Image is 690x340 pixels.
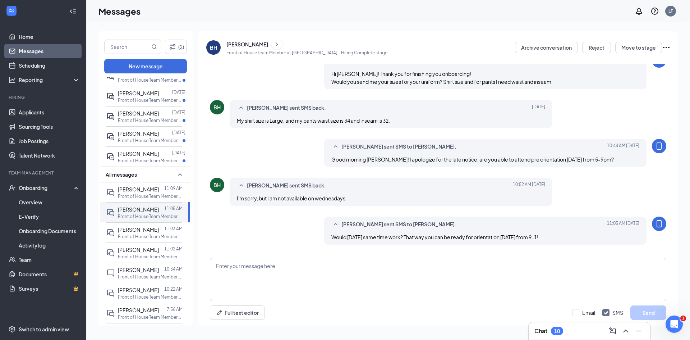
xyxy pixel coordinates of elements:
button: ChevronUp [620,325,631,337]
p: Front of House Team Member at [GEOGRAPHIC_DATA] [118,314,183,320]
button: ComposeMessage [607,325,618,337]
p: 11:05 AM [164,205,183,212]
p: Front of House Team Member at [GEOGRAPHIC_DATA] [118,193,183,199]
p: 11:09 AM [164,185,183,191]
p: Front of House Team Member at [GEOGRAPHIC_DATA] [118,254,183,260]
svg: ActiveDoubleChat [106,132,115,141]
span: [DATE] 11:05 AM [607,220,639,229]
span: [PERSON_NAME] sent SMS back. [247,181,326,190]
p: Front of House Team Member at [GEOGRAPHIC_DATA] [118,117,183,123]
svg: ChevronUp [621,327,630,335]
svg: SmallChevronUp [176,170,184,179]
svg: DoubleChat [106,188,115,197]
div: 10 [554,328,560,334]
svg: Filter [168,42,177,51]
svg: UserCheck [9,184,16,191]
div: Reporting [19,76,80,83]
span: [PERSON_NAME] [118,246,159,253]
h1: Messages [98,5,141,17]
div: Switch to admin view [19,326,69,333]
p: Front of House Team Member at [GEOGRAPHIC_DATA] [118,137,183,144]
p: 10:34 AM [164,266,183,272]
svg: Pen [216,309,223,316]
a: SurveysCrown [19,281,80,296]
svg: ActiveDoubleChat [106,92,115,101]
p: Front of House Team Member at [GEOGRAPHIC_DATA] [118,234,183,240]
svg: ActiveDoubleChat [106,153,115,161]
span: I'm sorry, but I am not available on wednesdays. [237,195,347,201]
svg: DoubleChat [106,249,115,257]
svg: ComposeMessage [608,327,617,335]
svg: ActiveDoubleChat [106,112,115,121]
a: E-Verify [19,209,80,224]
div: Team Management [9,170,79,176]
span: [PERSON_NAME] [118,267,159,273]
svg: Analysis [9,76,16,83]
svg: ChatInactive [106,269,115,277]
span: [PERSON_NAME] [118,110,159,117]
a: Messages [19,44,80,58]
span: Hi [PERSON_NAME]! Thank you for finishing you onboarding! Would you send me your sizes for your u... [331,71,553,85]
input: Search [105,40,150,54]
svg: WorkstreamLogo [8,7,15,14]
svg: QuestionInfo [650,7,659,15]
a: Applicants [19,105,80,119]
svg: MobileSms [655,219,663,228]
div: [PERSON_NAME] [226,41,268,48]
svg: DoubleChat [106,208,115,217]
span: 1 [680,316,686,321]
svg: SmallChevronUp [331,220,340,229]
span: [PERSON_NAME] [118,90,159,96]
div: LF [668,8,673,14]
p: [DATE] [172,130,185,136]
a: Onboarding Documents [19,224,80,238]
span: My shirt size is Large, and my pants waist size is 34 and inseam is 32. [237,117,390,124]
div: BH [213,104,221,111]
div: Onboarding [19,184,74,191]
svg: MobileSms [655,142,663,150]
p: Front of House Team Member at [GEOGRAPHIC_DATA] [118,158,183,164]
a: Job Postings [19,134,80,148]
p: Front of House Team Member at [GEOGRAPHIC_DATA] [118,97,183,103]
div: Hiring [9,94,79,100]
svg: Ellipses [662,43,671,52]
button: Full text editorPen [210,305,265,320]
span: [PERSON_NAME] sent SMS to [PERSON_NAME]. [341,220,456,229]
a: DocumentsCrown [19,267,80,281]
div: BH [213,181,221,189]
svg: Minimize [634,327,643,335]
span: [PERSON_NAME] [118,206,159,213]
span: Good morning [PERSON_NAME]! I apologize for the late notice, are you able to attend pre orientati... [331,156,614,163]
a: Activity log [19,238,80,253]
button: Move to stage [615,42,662,53]
span: [PERSON_NAME] [118,186,159,192]
p: 7:56 AM [167,306,183,312]
svg: SmallChevronUp [237,181,245,190]
span: [PERSON_NAME] sent SMS back. [247,104,326,112]
a: Home [19,30,80,44]
iframe: Intercom live chat [666,316,683,333]
span: [PERSON_NAME] [118,130,159,137]
a: Team [19,253,80,267]
a: Overview [19,195,80,209]
span: [DATE] 10:52 AM [513,181,545,190]
button: ChevronRight [271,39,282,50]
p: [DATE] [172,89,185,95]
svg: Collapse [69,8,77,15]
p: [DATE] [172,109,185,115]
button: New message [104,59,187,73]
span: [PERSON_NAME] [118,226,159,233]
svg: DoubleChat [106,228,115,237]
span: [PERSON_NAME] sent SMS to [PERSON_NAME]. [341,142,456,151]
p: 11:02 AM [164,246,183,252]
p: Front of House Team Member at [GEOGRAPHIC_DATA] [118,294,183,300]
span: All messages [106,171,137,178]
svg: DoubleChat [106,289,115,298]
p: 11:03 AM [164,226,183,232]
button: Send [630,305,666,320]
h3: Chat [534,327,547,335]
p: Front of House Team Member at [GEOGRAPHIC_DATA] - Hiring Complete stage [226,50,387,56]
p: 10:22 AM [164,286,183,292]
svg: SmallChevronUp [331,142,340,151]
svg: SmallChevronUp [237,104,245,112]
